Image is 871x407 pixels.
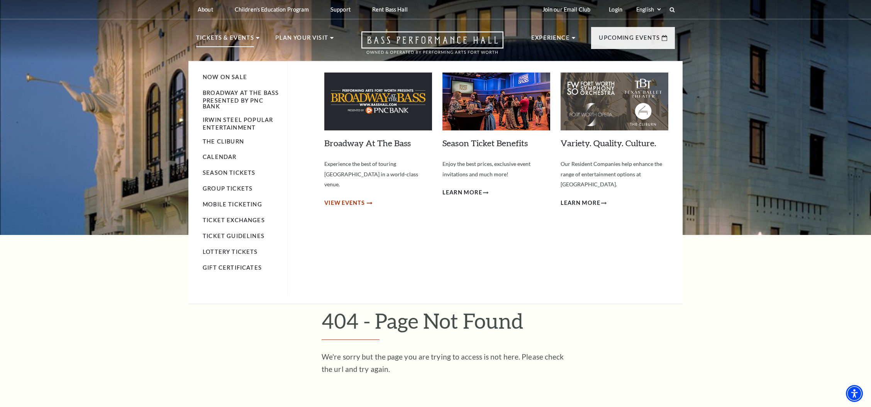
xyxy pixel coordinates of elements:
[203,138,244,145] a: The Cliburn
[275,33,328,47] p: Plan Your Visit
[235,6,309,13] p: Children's Education Program
[561,198,607,208] a: Learn More Variety. Quality. Culture.
[203,248,258,255] a: Lottery Tickets
[561,159,668,190] p: Our Resident Companies help enhance the range of entertainment options at [GEOGRAPHIC_DATA].
[324,159,432,190] p: Experience the best of touring [GEOGRAPHIC_DATA] in a world-class venue.
[324,138,411,148] a: Broadway At The Bass
[324,73,432,130] img: Broadway At The Bass
[203,90,279,109] a: Broadway At The Bass presented by PNC Bank
[599,33,660,47] p: Upcoming Events
[322,308,675,340] h1: 404 - Page Not Found
[196,33,254,47] p: Tickets & Events
[324,198,371,208] a: View Events
[203,201,262,208] a: Mobile Ticketing
[324,198,365,208] span: View Events
[330,6,351,13] p: Support
[203,154,236,160] a: Calendar
[203,185,252,192] a: Group Tickets
[203,169,255,176] a: Season Tickets
[561,198,600,208] span: Learn More
[442,188,488,198] a: Learn More Season Ticket Benefits
[442,159,550,179] p: Enjoy the best prices, exclusive event invitations and much more!
[442,138,528,148] a: Season Ticket Benefits
[203,233,264,239] a: Ticket Guidelines
[372,6,408,13] p: Rent Bass Hall
[531,33,570,47] p: Experience
[203,217,265,223] a: Ticket Exchanges
[561,138,656,148] a: Variety. Quality. Culture.
[561,73,668,130] img: Variety. Quality. Culture.
[442,188,482,198] span: Learn More
[203,74,247,80] a: Now On Sale
[334,31,531,61] a: Open this option
[203,117,273,131] a: Irwin Steel Popular Entertainment
[635,6,662,13] select: Select:
[442,73,550,130] img: Season Ticket Benefits
[203,264,262,271] a: Gift Certificates
[846,385,863,402] div: Accessibility Menu
[198,6,213,13] p: About
[322,351,573,375] p: We're sorry but the page you are trying to access is not here. Please check the url and try again.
